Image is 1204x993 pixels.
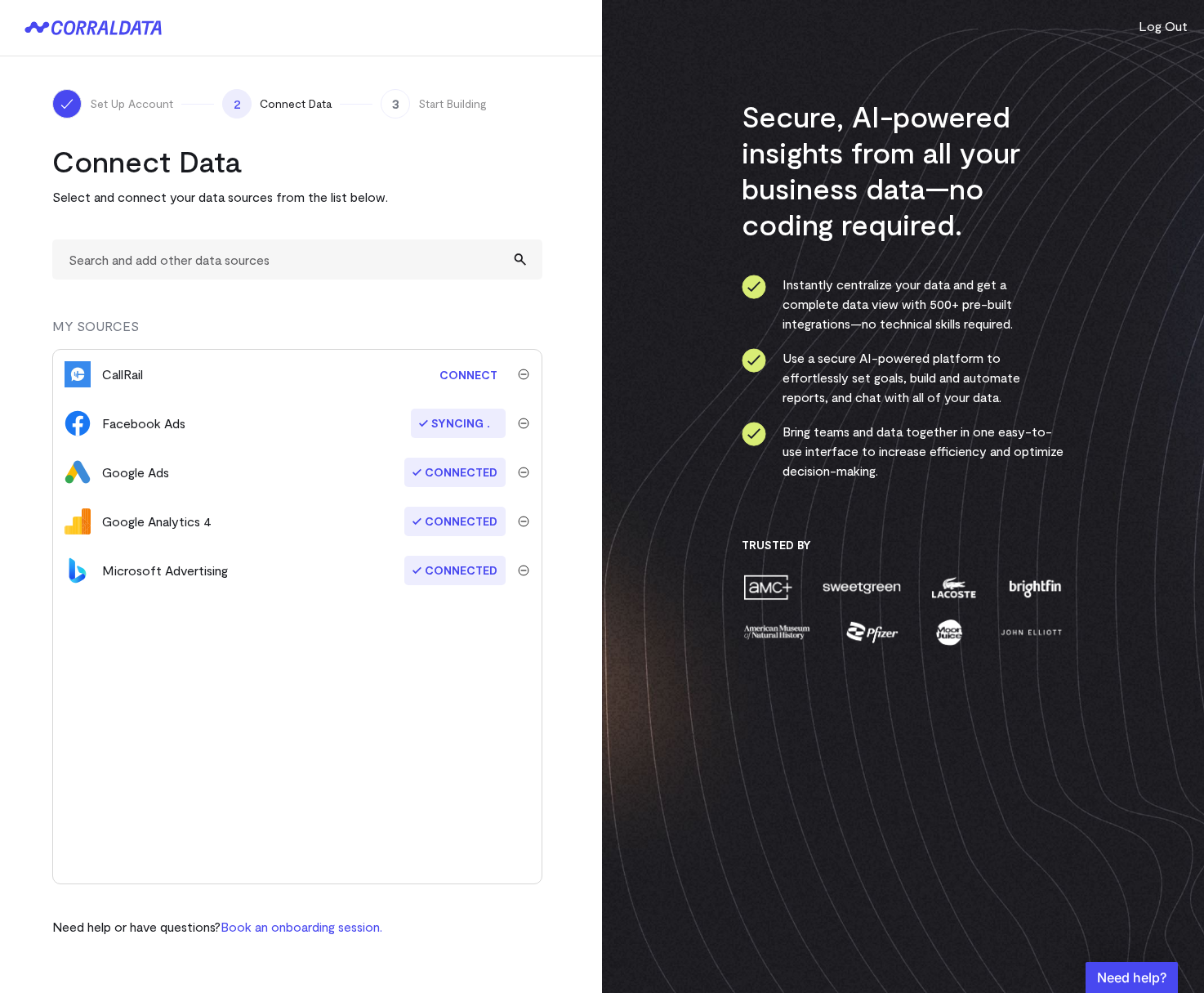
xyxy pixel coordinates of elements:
input: Search and add other data sources [52,239,542,280]
span: Connected [404,507,506,536]
img: trash-40e54a27.svg [518,418,529,429]
span: Start Building [418,96,487,112]
img: callrail-ed4d52ec.svg [65,361,91,387]
img: facebook_ads-56946ca1.svg [65,410,91,436]
span: 2 [222,89,252,119]
div: Facebook Ads [102,414,185,433]
img: moon-juice-c312e729.png [933,618,965,646]
img: trash-40e54a27.svg [518,369,529,380]
img: john-elliott-25751c40.png [998,618,1064,646]
li: Use a secure AI-powered platform to effortlessly set goals, build and automate reports, and chat ... [742,348,1064,407]
span: Connected [404,556,506,585]
li: Instantly centralize your data and get a complete data view with 500+ pre-built integrations—no t... [742,275,1064,333]
img: trash-40e54a27.svg [518,467,529,478]
div: Microsoft Advertising [102,561,228,580]
li: Bring teams and data together in one easy-to-use interface to increase efficiency and optimize de... [742,422,1064,481]
img: ico-check-circle-4b19435c.svg [742,348,766,373]
span: Set Up Account [90,96,173,112]
img: lacoste-7a6b0538.png [930,573,978,602]
img: ico-check-circle-4b19435c.svg [742,422,766,446]
img: amnh-5afada46.png [742,618,812,646]
h3: Secure, AI-powered insights from all your business data—no coding required. [742,98,1064,242]
button: Log Out [1139,16,1188,36]
h3: Trusted By [742,538,1064,552]
span: Connect Data [260,96,332,112]
p: Select and connect your data sources from the list below. [52,187,542,207]
img: google_ads-c8121f33.png [65,459,91,485]
img: pfizer-e137f5fc.png [845,618,901,646]
h2: Connect Data [52,143,542,179]
span: Connected [404,458,506,487]
img: google_analytics_4-4ee20295.svg [65,508,91,535]
div: CallRail [102,365,143,384]
span: Syncing [411,409,506,438]
img: trash-40e54a27.svg [518,516,529,527]
img: trash-40e54a27.svg [518,565,529,576]
img: bingads-f64eff47.svg [65,557,91,584]
img: ico-check-white-5ff98cb1.svg [59,96,75,112]
div: MY SOURCES [52,316,542,349]
img: ico-check-circle-4b19435c.svg [742,275,766,299]
div: Google Analytics 4 [102,512,212,531]
img: brightfin-a251e171.png [1006,573,1064,602]
span: 3 [381,89,410,119]
p: Need help or have questions? [52,917,382,937]
div: Google Ads [102,463,169,482]
a: Connect [431,360,506,390]
a: Book an onboarding session. [221,919,382,934]
img: sweetgreen-1d1fb32c.png [821,573,903,602]
img: amc-0b11a8f1.png [742,573,794,602]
